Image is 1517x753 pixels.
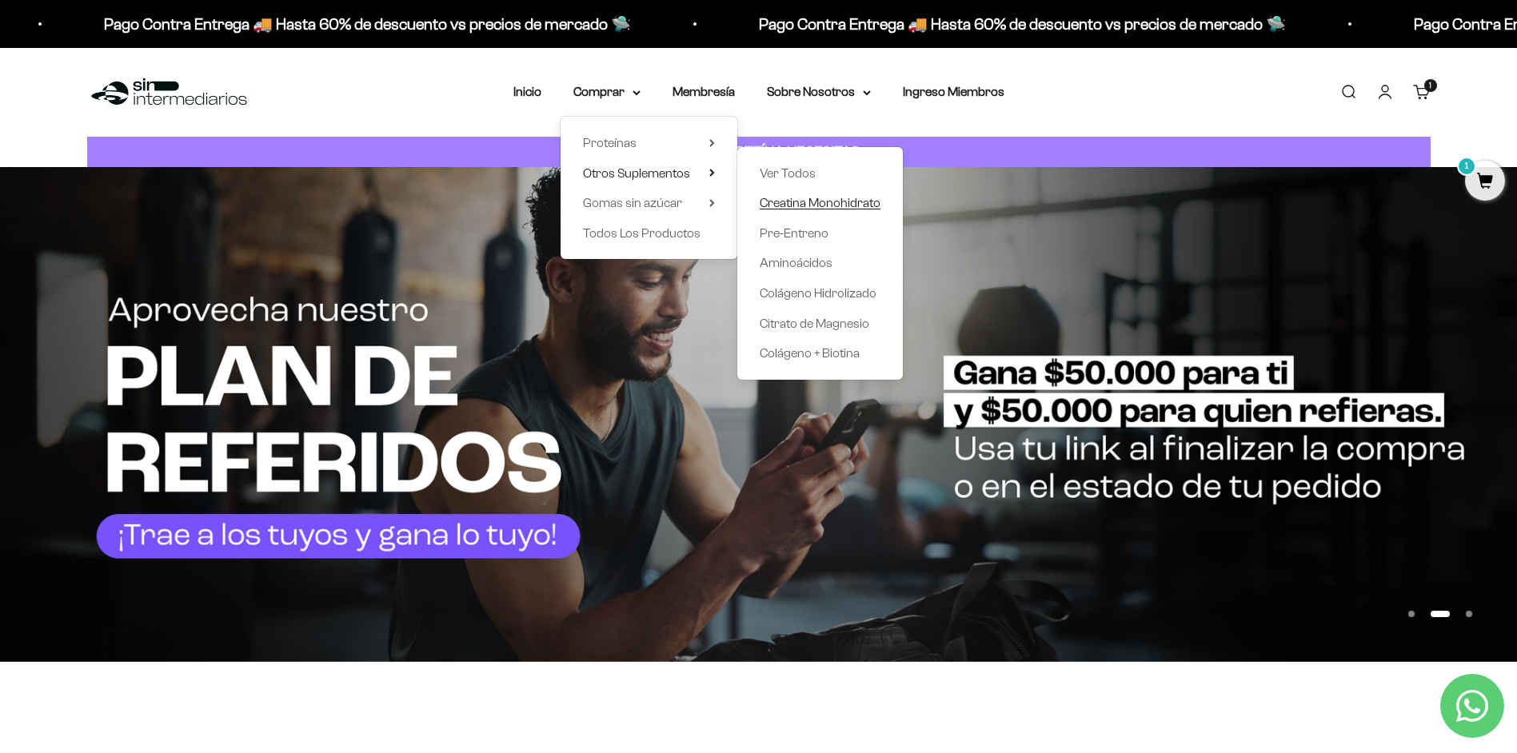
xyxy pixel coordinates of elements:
[760,253,880,273] a: Aminoácidos
[583,133,715,153] summary: Proteínas
[573,82,641,102] summary: Comprar
[583,136,637,149] span: Proteínas
[583,163,715,184] summary: Otros Suplementos
[760,317,869,330] span: Citrato de Magnesio
[583,166,690,180] span: Otros Suplementos
[513,85,541,98] a: Inicio
[760,346,860,360] span: Colágeno + Biotina
[760,166,816,180] span: Ver Todos
[760,163,880,184] a: Ver Todos
[760,343,880,364] a: Colágeno + Biotina
[101,11,628,37] p: Pago Contra Entrega 🚚 Hasta 60% de descuento vs precios de mercado 🛸
[756,11,1283,37] p: Pago Contra Entrega 🚚 Hasta 60% de descuento vs precios de mercado 🛸
[1457,157,1476,176] mark: 1
[583,196,682,209] span: Gomas sin azúcar
[903,85,1004,98] a: Ingreso Miembros
[760,286,876,300] span: Colágeno Hidrolizado
[673,85,735,98] a: Membresía
[760,313,880,334] a: Citrato de Magnesio
[760,226,828,240] span: Pre-Entreno
[1429,82,1431,90] span: 1
[1465,173,1505,191] a: 1
[583,223,715,244] a: Todos Los Productos
[760,223,880,244] a: Pre-Entreno
[767,82,871,102] summary: Sobre Nosotros
[583,226,701,240] span: Todos Los Productos
[760,196,880,209] span: Creatina Monohidrato
[760,283,880,304] a: Colágeno Hidrolizado
[760,193,880,213] a: Creatina Monohidrato
[760,256,832,269] span: Aminoácidos
[583,193,715,213] summary: Gomas sin azúcar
